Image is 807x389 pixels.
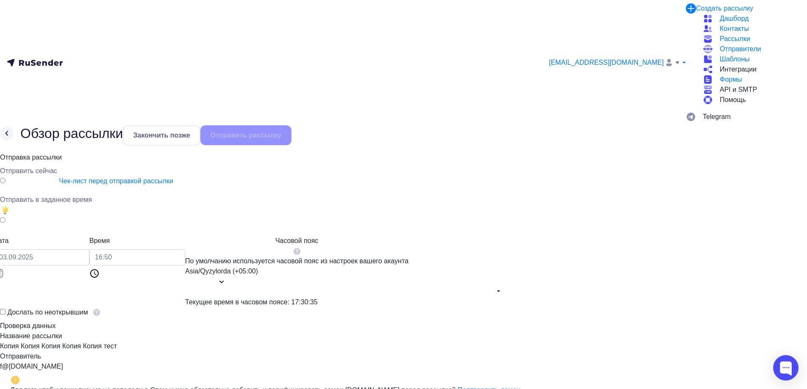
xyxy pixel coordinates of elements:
[703,44,800,54] a: Отправители
[133,130,190,141] div: Закончить позже
[696,3,753,14] div: Создать рассылку
[720,34,750,44] span: Рассылки
[703,112,731,122] span: Telegram
[703,74,800,85] a: Формы
[720,14,749,24] span: Дашборд
[720,24,749,34] span: Контакты
[720,64,757,74] span: Интеграции
[89,236,185,246] label: Время
[703,24,800,34] a: Контакты
[549,58,686,68] a: [EMAIL_ADDRESS][DOMAIN_NAME]
[720,54,750,64] span: Шаблоны
[185,236,408,266] div: Часовой пояс
[720,85,757,95] span: API и SMTP
[703,54,800,64] a: Шаблоны
[720,74,742,85] span: Формы
[185,266,258,276] div: Asia/Qyzylorda (+05:00)
[185,256,408,266] div: По умолчанию используется часовой пояс из настроек вашего акаунта
[720,44,761,54] span: Отправители
[20,125,123,141] h2: Обзор рассылки
[89,249,185,265] input: 16:50
[59,177,173,185] a: Чек-лист перед отправкой рассылки
[703,14,800,24] a: Дашборд
[549,58,664,68] span: [EMAIL_ADDRESS][DOMAIN_NAME]
[7,309,88,316] span: Дослать по неоткрывшим
[703,34,800,44] a: Рассылки
[720,95,746,105] span: Помощь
